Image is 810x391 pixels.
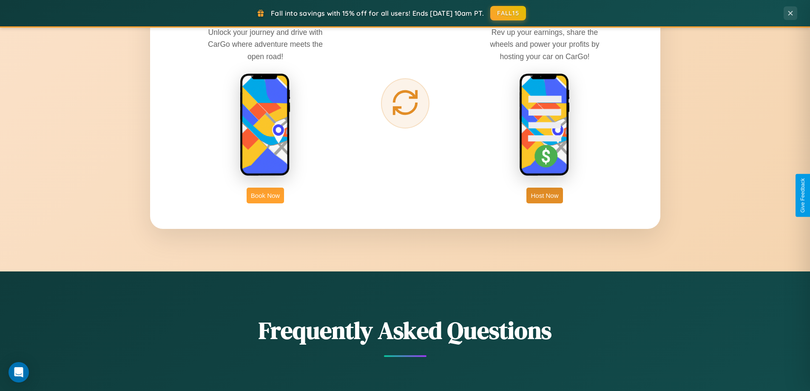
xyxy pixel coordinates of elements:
img: rent phone [240,73,291,177]
h2: Frequently Asked Questions [150,314,660,347]
p: Unlock your journey and drive with CarGo where adventure meets the open road! [202,26,329,62]
p: Rev up your earnings, share the wheels and power your profits by hosting your car on CarGo! [481,26,608,62]
button: Book Now [247,188,284,203]
span: Fall into savings with 15% off for all users! Ends [DATE] 10am PT. [271,9,484,17]
img: host phone [519,73,570,177]
div: Open Intercom Messenger [9,362,29,382]
button: FALL15 [490,6,526,20]
button: Host Now [526,188,563,203]
div: Give Feedback [800,178,806,213]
